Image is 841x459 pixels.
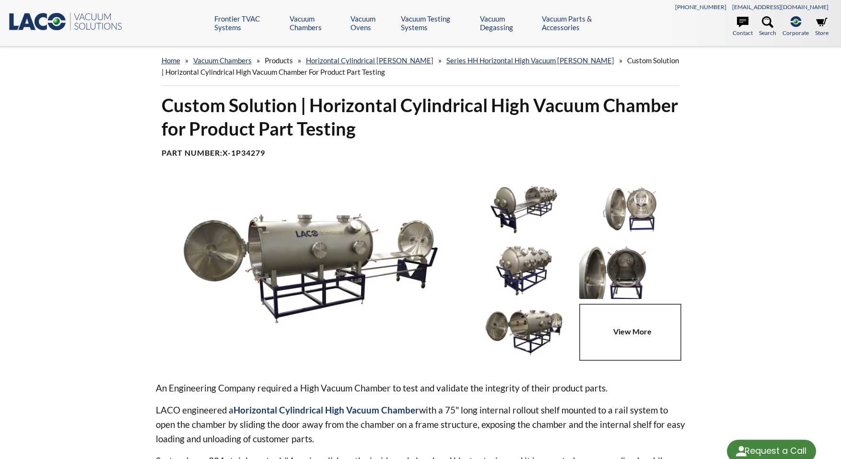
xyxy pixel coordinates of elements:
[350,14,394,32] a: Vacuum Ovens
[473,181,574,238] img: Custom Solution | Horizontal Cylindrical High Vacuum Chamber, table out
[156,403,686,446] p: LACO engineered a with a 75" long internal rollout shelf mounted to a rail system to open the cha...
[401,14,472,32] a: Vacuum Testing Systems
[290,14,344,32] a: Vacuum Chambers
[222,148,265,157] b: X-1P34279
[265,56,293,65] span: Products
[579,181,680,238] img: Custom Solution | Horizontal Cylindrical High Vacuum Chamber, doors open, end view
[446,56,614,65] a: Series HH Horizontal High Vacuum [PERSON_NAME]
[162,47,680,86] div: » » » » »
[156,181,466,355] img: Custom Solution | Horizontal Cylindrical High Vacuum Chamber, doors open, side view
[193,56,252,65] a: Vacuum Chambers
[759,16,776,37] a: Search
[473,242,574,299] img: Custom Solution | Horizontal Cylindrical High Vacuum Chamber, angled rear view
[675,3,726,11] a: [PHONE_NUMBER]
[214,14,282,32] a: Frontier TVAC Systems
[733,16,753,37] a: Contact
[783,28,809,37] span: Corporate
[473,304,574,360] img: Custom Solution | Horizontal Cylindrical High Vacuum Chamber, doors open, angled view
[732,3,829,11] a: [EMAIL_ADDRESS][DOMAIN_NAME]
[156,381,686,395] p: An Engineering Company required a High Vacuum Chamber to test and validate the integrity of their...
[480,14,535,32] a: Vacuum Degassing
[542,14,624,32] a: Vacuum Parts & Accessories
[162,56,679,76] span: Custom Solution | Horizontal Cylindrical High Vacuum Chamber for Product Part Testing
[234,404,419,415] strong: Horizontal Cylindrical High Vacuum Chamber
[579,242,680,299] img: Custom Solution | Horizontal Cylindrical High Vacuum Chamber, one door closed, end view
[815,16,829,37] a: Store
[306,56,433,65] a: Horizontal Cylindrical [PERSON_NAME]
[734,444,749,459] img: round button
[162,56,180,65] a: home
[162,148,680,158] h4: Part Number:
[162,93,680,141] h1: Custom Solution | Horizontal Cylindrical High Vacuum Chamber for Product Part Testing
